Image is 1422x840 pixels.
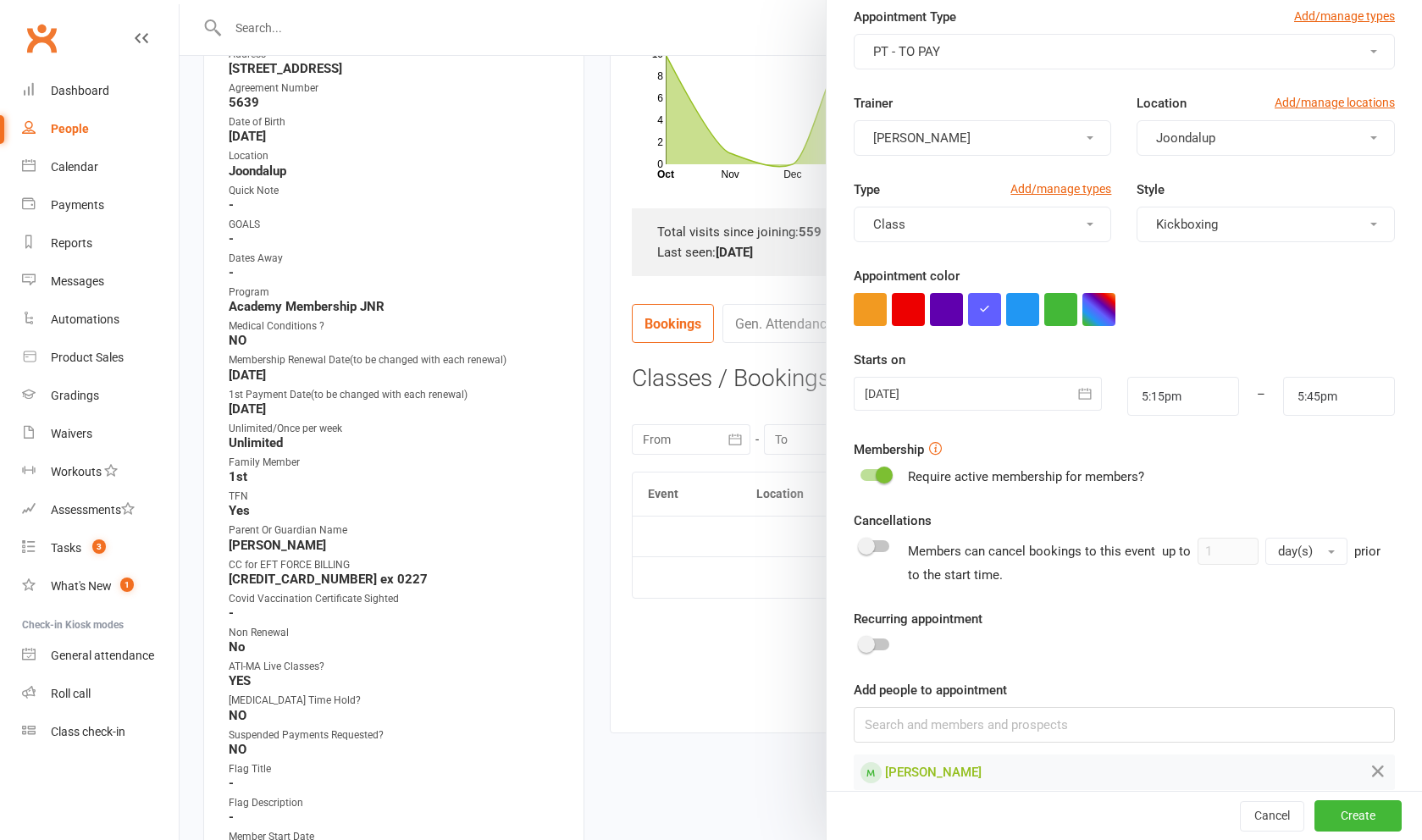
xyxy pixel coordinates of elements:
button: Class [854,207,1112,242]
input: Search and members and prospects [854,707,1395,743]
span: 1 [120,577,134,592]
div: Gradings [51,389,99,402]
div: Assessments [51,503,135,517]
label: Trainer [854,93,893,113]
div: What's New [51,579,112,593]
div: Messages [51,274,104,288]
a: Add/manage types [1010,180,1111,198]
button: Create [1314,801,1402,832]
a: People [22,110,179,148]
label: Style [1137,180,1165,200]
label: Starts on [854,350,905,370]
button: PT - TO PAY [854,34,1395,69]
div: Require active membership for members? [908,467,1144,487]
label: Recurring appointment [854,609,982,629]
button: Cancel [1240,801,1304,832]
a: Add/manage types [1294,7,1395,25]
a: Waivers [22,415,179,453]
div: Dashboard [51,84,109,97]
a: Tasks 3 [22,529,179,567]
a: General attendance kiosk mode [22,637,179,675]
span: [PERSON_NAME] [885,765,982,780]
label: Appointment color [854,266,960,286]
label: Cancellations [854,511,932,531]
label: Appointment Type [854,7,956,27]
a: Add/manage locations [1275,93,1395,112]
a: Class kiosk mode [22,713,179,751]
div: Waivers [51,427,92,440]
div: Workouts [51,465,102,478]
div: Calendar [51,160,98,174]
a: Calendar [22,148,179,186]
a: Messages [22,262,179,301]
button: Kickboxing [1137,207,1395,242]
a: Gradings [22,377,179,415]
label: Membership [854,439,924,460]
button: Joondalup [1137,120,1395,156]
span: Joondalup [1156,130,1215,146]
span: [PERSON_NAME] [873,130,971,146]
div: Tasks [51,541,81,555]
div: Automations [51,312,119,326]
a: Workouts [22,453,179,491]
span: Class [873,217,905,232]
label: Type [854,180,880,200]
a: Automations [22,301,179,339]
button: Remove from Appointment [1368,761,1388,783]
div: Reports [51,236,92,250]
span: Kickboxing [1156,217,1218,232]
div: Roll call [51,687,91,700]
button: day(s) [1265,538,1347,565]
a: Product Sales [22,339,179,377]
a: Reports [22,224,179,262]
div: General attendance [51,649,154,662]
div: People [51,122,89,135]
a: Payments [22,186,179,224]
div: Members can cancel bookings to this event [908,538,1395,585]
span: PT - TO PAY [873,44,940,59]
div: up to [1162,538,1347,565]
div: Product Sales [51,351,124,364]
a: What's New1 [22,567,179,605]
a: Clubworx [20,17,63,59]
label: Add people to appointment [854,680,1007,700]
a: Assessments [22,491,179,529]
span: day(s) [1278,544,1313,559]
span: 3 [92,539,106,554]
div: – [1238,377,1284,416]
div: Payments [51,198,104,212]
div: Class check-in [51,725,125,738]
label: Location [1137,93,1187,113]
div: Member [860,762,882,783]
a: Roll call [22,675,179,713]
button: [PERSON_NAME] [854,120,1112,156]
a: Dashboard [22,72,179,110]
